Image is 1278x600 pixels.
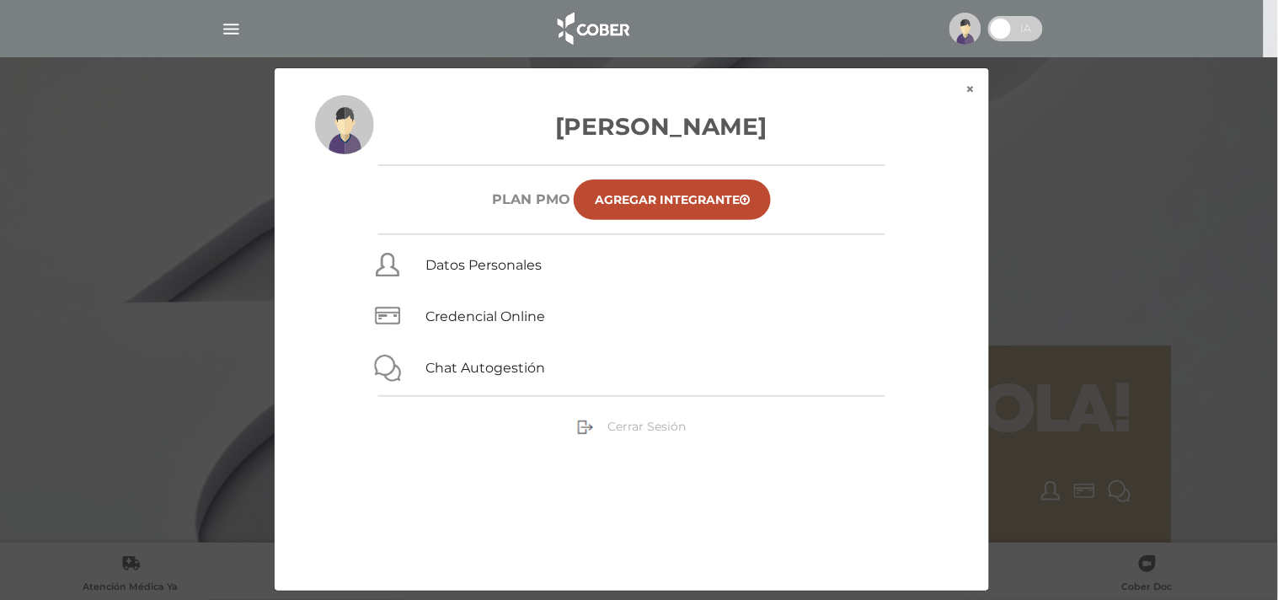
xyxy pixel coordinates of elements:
[315,95,374,154] img: profile-placeholder.svg
[315,109,949,144] h3: [PERSON_NAME]
[577,419,594,436] img: sign-out.png
[221,19,242,40] img: Cober_menu-lines-white.svg
[425,360,545,376] a: Chat Autogestión
[577,418,686,433] a: Cerrar Sesión
[425,308,545,324] a: Credencial Online
[425,257,542,273] a: Datos Personales
[953,68,989,110] button: ×
[607,419,686,434] span: Cerrar Sesión
[574,179,771,220] a: Agregar Integrante
[548,8,637,49] img: logo_cober_home-white.png
[949,13,981,45] img: profile-placeholder.svg
[492,191,570,207] h6: Plan PMO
